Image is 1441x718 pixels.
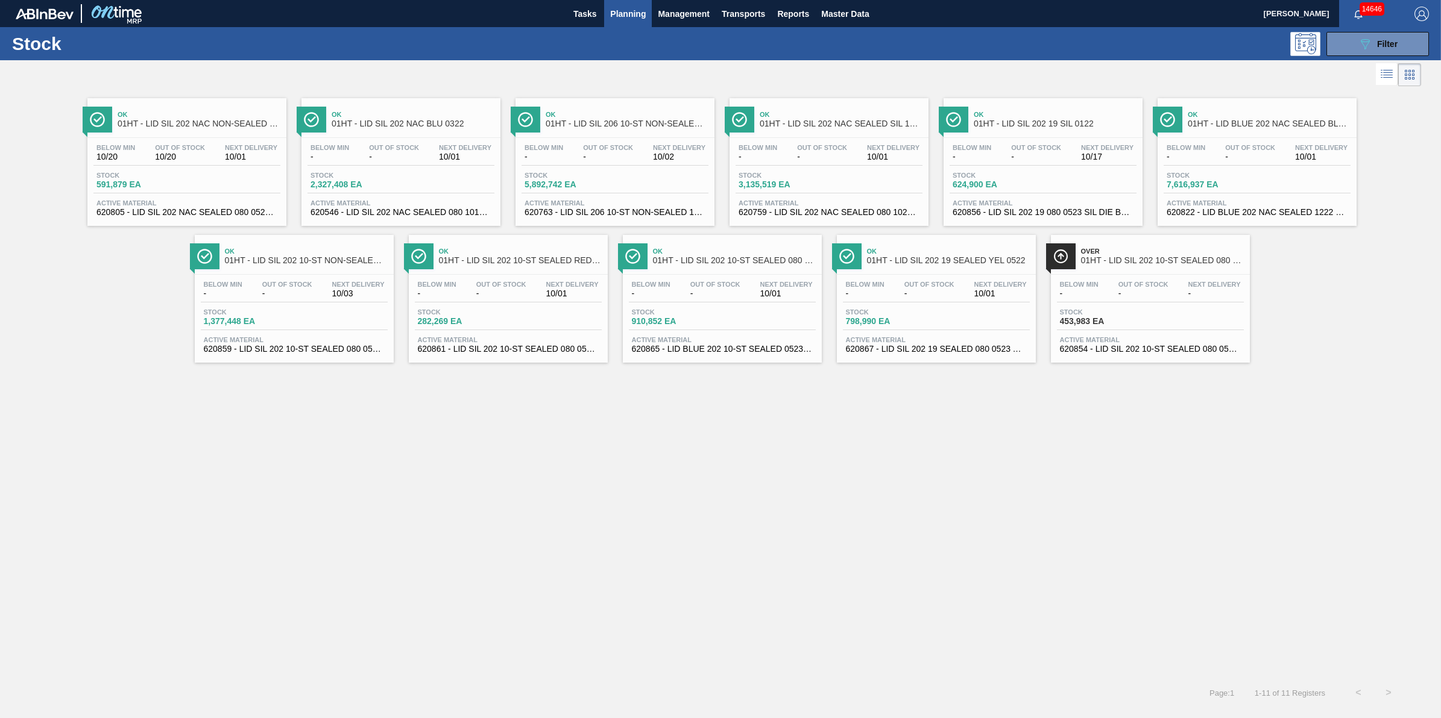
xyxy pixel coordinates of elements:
span: Stock [846,308,930,316]
span: Active Material [846,336,1027,343]
span: Out Of Stock [583,144,633,151]
span: Ok [332,111,494,118]
img: Ícone [1053,249,1068,264]
span: Stock [632,308,716,316]
span: Ok [760,111,922,118]
span: Ok [118,111,280,118]
a: ÍconeOk01HT - LID SIL 202 NAC SEALED SIL 1021Below Min-Out Of Stock-Next Delivery10/01Stock3,135,... [720,89,935,226]
span: Below Min [418,281,456,288]
span: 620805 - LID SIL 202 NAC SEALED 080 0522 RED DIE [96,208,277,217]
span: Page : 1 [1209,688,1234,698]
span: - [632,289,670,298]
span: 01HT - LID SIL 202 19 SEALED YEL 0522 [867,256,1030,265]
span: Active Material [632,336,813,343]
img: Ícone [946,112,961,127]
div: List Vision [1376,63,1398,86]
div: Card Vision [1398,63,1421,86]
span: 10/01 [974,289,1027,298]
span: Stock [953,172,1037,179]
img: Logout [1414,7,1429,21]
a: ÍconeOk01HT - LID SIL 202 19 SEALED YEL 0522Below Min-Out Of Stock-Next Delivery10/01Stock798,990... [828,226,1042,363]
span: 01HT - LID SIL 202 10-ST NON-SEALED 088 0824 SI [225,256,388,265]
span: 5,892,742 EA [525,180,609,189]
span: 01HT - LID SIL 206 10-ST NON-SEALED 1218 GRN 20 [546,119,708,128]
span: 591,879 EA [96,180,181,189]
span: Out Of Stock [904,281,954,288]
span: 1,377,448 EA [204,317,288,326]
span: Below Min [1167,144,1205,151]
span: 624,900 EA [953,180,1037,189]
span: Reports [777,7,809,21]
span: - [690,289,740,298]
span: 620865 - LID BLUE 202 10-ST SEALED 0523 BLU DIE M [632,345,813,354]
a: ÍconeOk01HT - LID BLUE 202 NAC SEALED BLU 0322Below Min-Out Of Stock-Next Delivery10/01Stock7,616... [1149,89,1363,226]
span: Master Data [821,7,869,21]
span: Active Material [525,199,705,207]
span: Next Delivery [760,281,813,288]
span: 01HT - LID SIL 202 19 SIL 0122 [974,119,1137,128]
a: ÍconeOk01HT - LID SIL 202 NAC BLU 0322Below Min-Out Of Stock-Next Delivery10/01Stock2,327,408 EAA... [292,89,506,226]
span: Ok [439,248,602,255]
span: Out Of Stock [797,144,847,151]
img: Ícone [304,112,319,127]
span: 01HT - LID SIL 202 NAC NON-SEALED 080 0215 RED [118,119,280,128]
span: Ok [974,111,1137,118]
span: 620822 - LID BLUE 202 NAC SEALED 1222 BLU DIE EPO [1167,208,1348,217]
a: ÍconeOk01HT - LID SIL 202 10-ST NON-SEALED 088 0824 SIBelow Min-Out Of Stock-Next Delivery10/03St... [186,226,400,363]
img: Ícone [839,249,854,264]
img: Ícone [411,249,426,264]
span: - [1060,289,1099,298]
span: 10/02 [653,152,705,161]
a: ÍconeOk01HT - LID SIL 202 NAC NON-SEALED 080 0215 REDBelow Min10/20Out Of Stock10/20Next Delivery... [78,89,292,226]
span: - [904,289,954,298]
span: Below Min [739,144,777,151]
span: Stock [311,172,395,179]
span: Next Delivery [332,281,385,288]
span: Active Material [204,336,385,343]
span: 01HT - LID SIL 202 NAC BLU 0322 [332,119,494,128]
a: ÍconeOk01HT - LID SIL 202 10-ST SEALED RED DIBelow Min-Out Of Stock-Next Delivery10/01Stock282,26... [400,226,614,363]
span: Below Min [525,144,563,151]
span: Stock [739,172,823,179]
a: ÍconeOk01HT - LID SIL 206 10-ST NON-SEALED 1218 GRN 20Below Min-Out Of Stock-Next Delivery10/02St... [506,89,720,226]
button: > [1373,678,1404,708]
span: Out Of Stock [369,144,419,151]
span: 14646 [1360,2,1384,16]
span: 10/01 [760,289,813,298]
span: - [1188,289,1241,298]
img: Ícone [1160,112,1175,127]
span: Active Material [311,199,491,207]
span: 620759 - LID SIL 202 NAC SEALED 080 1021 SIL EPOX [739,208,919,217]
span: Active Material [739,199,919,207]
span: 10/01 [439,152,491,161]
a: ÍconeOk01HT - LID SIL 202 10-ST SEALED 080 0618 ULT 06Below Min-Out Of Stock-Next Delivery10/01St... [614,226,828,363]
span: 620763 - LID SIL 206 10-ST NON-SEALED 1021 SIL 0. [525,208,705,217]
span: - [739,152,777,161]
span: - [1011,152,1061,161]
span: Below Min [1060,281,1099,288]
button: < [1343,678,1373,708]
span: Filter [1377,39,1398,49]
span: Next Delivery [439,144,491,151]
span: 10/20 [96,152,135,161]
span: Out Of Stock [476,281,526,288]
span: 10/17 [1081,152,1134,161]
span: Next Delivery [974,281,1027,288]
span: Ok [867,248,1030,255]
span: Active Material [953,199,1134,207]
span: 798,990 EA [846,317,930,326]
span: - [311,152,349,161]
button: Notifications [1339,5,1378,22]
span: Management [658,7,710,21]
span: 282,269 EA [418,317,502,326]
span: Out Of Stock [690,281,740,288]
span: Next Delivery [1295,144,1348,151]
span: 620867 - LID SIL 202 19 SEALED 080 0523 YEL DIE M [846,345,1027,354]
span: Below Min [632,281,670,288]
span: 10/01 [225,152,277,161]
span: 7,616,937 EA [1167,180,1251,189]
span: 10/01 [867,152,919,161]
span: 01HT - LID SIL 202 10-ST SEALED 080 0618 ULT 06 [653,256,816,265]
span: Over [1081,248,1244,255]
img: Ícone [625,249,640,264]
